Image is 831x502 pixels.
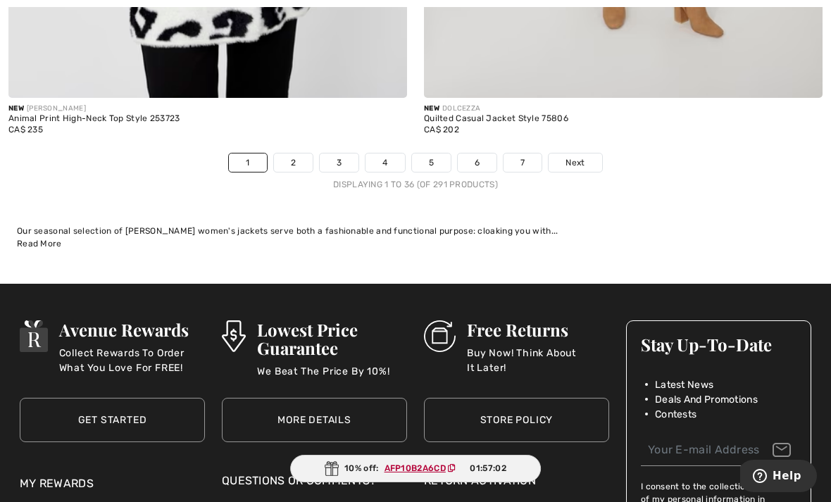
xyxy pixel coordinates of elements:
p: Collect Rewards To Order What You Love For FREE! [59,346,205,374]
span: New [8,104,24,113]
div: Quilted Casual Jacket Style 75806 [424,114,823,124]
a: Store Policy [424,398,609,442]
img: Free Returns [424,320,456,352]
p: Buy Now! Think About It Later! [467,346,609,374]
img: Gift.svg [325,461,339,476]
span: New [424,104,439,113]
h3: Free Returns [467,320,609,339]
span: Deals And Promotions [655,392,758,407]
img: Lowest Price Guarantee [222,320,246,352]
div: Our seasonal selection of [PERSON_NAME] women's jackets serve both a fashionable and functional p... [17,225,814,237]
ins: AFP10B2A6CD [385,463,446,473]
span: Latest News [655,377,713,392]
h3: Lowest Price Guarantee [257,320,407,357]
div: Animal Print High-Neck Top Style 253723 [8,114,407,124]
a: 2 [274,153,313,172]
h3: Avenue Rewards [59,320,205,339]
a: 5 [412,153,451,172]
a: 6 [458,153,496,172]
div: 10% off: [290,455,541,482]
img: Avenue Rewards [20,320,48,352]
span: Next [566,156,585,169]
div: Questions or Comments? [222,472,407,496]
a: 4 [365,153,404,172]
p: We Beat The Price By 10%! [257,364,407,392]
input: Your E-mail Address [641,434,796,466]
div: DOLCEZZA [424,103,823,114]
a: 3 [320,153,358,172]
iframe: Opens a widget where you can find more information [740,460,817,495]
span: 01:57:02 [470,462,506,475]
span: Read More [17,239,62,249]
a: More Details [222,398,407,442]
div: [PERSON_NAME] [8,103,407,114]
a: 1 [229,153,266,172]
h3: Stay Up-To-Date [641,335,796,353]
span: CA$ 235 [8,125,43,134]
a: Get Started [20,398,205,442]
a: My Rewards [20,477,94,490]
span: CA$ 202 [424,125,459,134]
a: 7 [504,153,542,172]
a: Next [549,153,601,172]
span: Contests [655,407,696,422]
